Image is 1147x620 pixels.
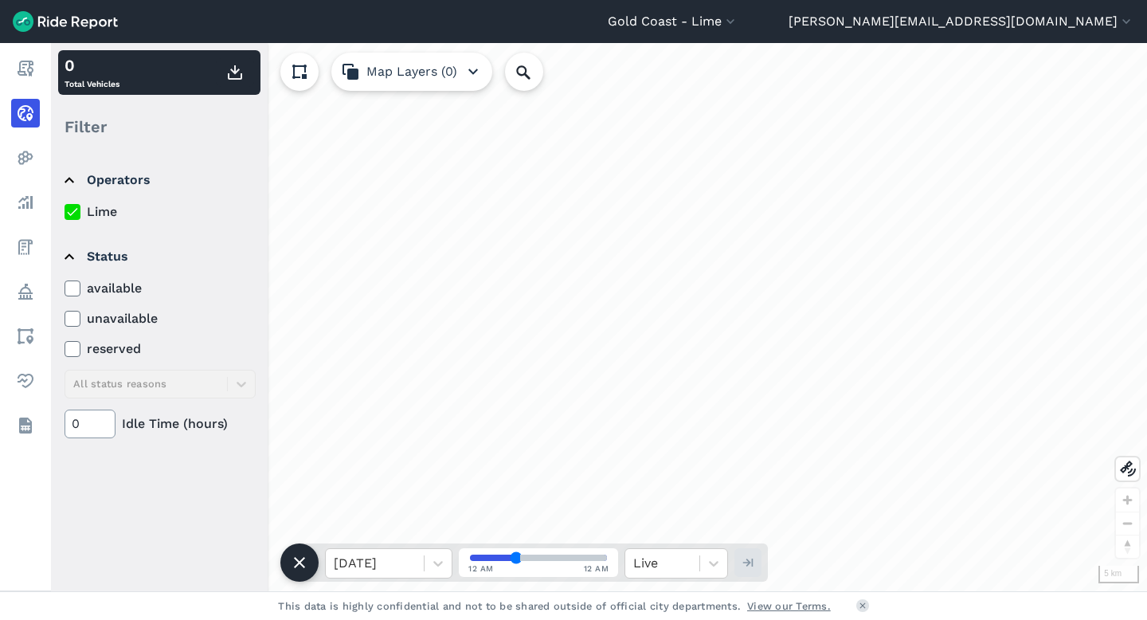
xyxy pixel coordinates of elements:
button: Gold Coast - Lime [608,12,738,31]
a: Realtime [11,99,40,128]
div: Idle Time (hours) [65,410,256,438]
a: Datasets [11,411,40,440]
div: loading [51,43,1147,591]
summary: Status [65,234,253,279]
button: [PERSON_NAME][EMAIL_ADDRESS][DOMAIN_NAME] [789,12,1134,31]
span: 12 AM [468,563,494,575]
label: unavailable [65,309,256,328]
label: reserved [65,339,256,359]
a: Policy [11,277,40,306]
div: Total Vehicles [65,53,119,92]
a: View our Terms. [747,598,831,614]
span: 12 AM [584,563,609,575]
input: Search Location or Vehicles [505,53,569,91]
img: Ride Report [13,11,118,32]
a: Analyze [11,188,40,217]
a: Heatmaps [11,143,40,172]
a: Health [11,367,40,395]
a: Fees [11,233,40,261]
a: Report [11,54,40,83]
div: 0 [65,53,119,77]
button: Map Layers (0) [331,53,492,91]
a: Areas [11,322,40,351]
label: available [65,279,256,298]
summary: Operators [65,158,253,202]
div: Filter [58,102,260,151]
label: Lime [65,202,256,222]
